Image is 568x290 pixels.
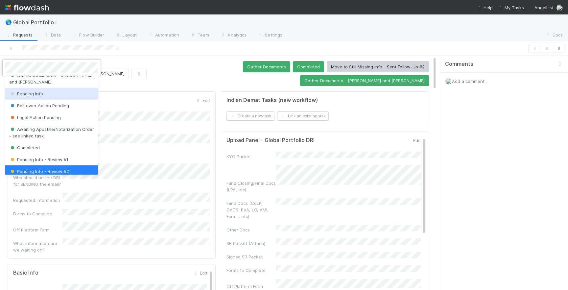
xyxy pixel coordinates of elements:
[9,103,69,108] span: Belltower Action Pending
[9,145,40,150] span: Completed
[9,157,68,162] span: Pending Info - Review #1
[9,115,61,120] span: Legal Action Pending
[9,91,43,96] span: Pending Info
[9,127,94,138] span: Awaiting Apostille/Notarization Order - see linked task
[9,169,69,174] span: Pending Info - Review #2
